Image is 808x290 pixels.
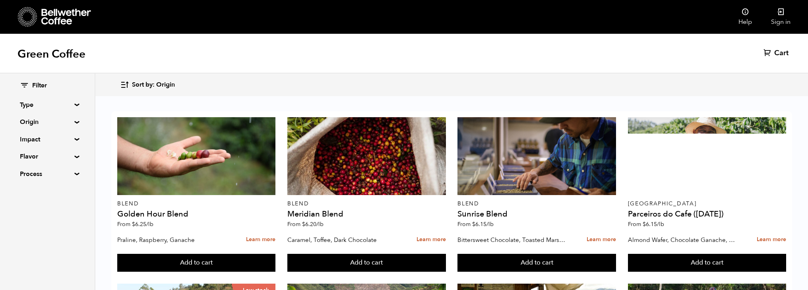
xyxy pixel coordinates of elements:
[457,220,494,228] span: From
[628,234,736,246] p: Almond Wafer, Chocolate Ganache, Bing Cherry
[657,220,664,228] span: /lb
[757,231,786,248] a: Learn more
[302,220,305,228] span: $
[117,210,276,218] h4: Golden Hour Blend
[628,210,787,218] h4: Parceiros do Cafe ([DATE])
[20,100,75,110] summary: Type
[287,234,395,246] p: Caramel, Toffee, Dark Chocolate
[763,48,791,58] a: Cart
[457,210,616,218] h4: Sunrise Blend
[17,47,85,61] h1: Green Coffee
[316,220,324,228] span: /lb
[457,201,616,207] p: Blend
[132,220,135,228] span: $
[246,231,275,248] a: Learn more
[774,48,789,58] span: Cart
[302,220,324,228] bdi: 6.20
[628,254,787,272] button: Add to cart
[643,220,646,228] span: $
[287,220,324,228] span: From
[117,254,276,272] button: Add to cart
[457,254,616,272] button: Add to cart
[287,201,446,207] p: Blend
[587,231,616,248] a: Learn more
[472,220,475,228] span: $
[32,81,47,90] span: Filter
[287,254,446,272] button: Add to cart
[486,220,494,228] span: /lb
[417,231,446,248] a: Learn more
[117,201,276,207] p: Blend
[132,81,175,89] span: Sort by: Origin
[117,220,153,228] span: From
[472,220,494,228] bdi: 6.15
[146,220,153,228] span: /lb
[20,152,75,161] summary: Flavor
[132,220,153,228] bdi: 6.25
[457,234,565,246] p: Bittersweet Chocolate, Toasted Marshmallow, Candied Orange, Praline
[20,169,75,179] summary: Process
[628,201,787,207] p: [GEOGRAPHIC_DATA]
[287,210,446,218] h4: Meridian Blend
[120,75,175,94] button: Sort by: Origin
[643,220,664,228] bdi: 6.15
[20,135,75,144] summary: Impact
[20,117,75,127] summary: Origin
[117,234,225,246] p: Praline, Raspberry, Ganache
[628,220,664,228] span: From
